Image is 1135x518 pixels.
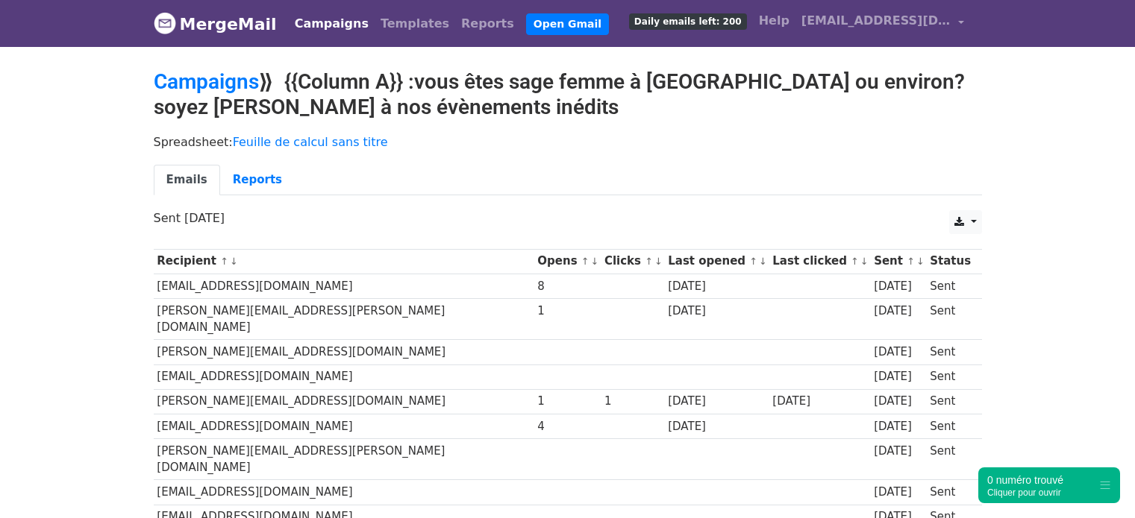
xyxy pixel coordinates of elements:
td: [PERSON_NAME][EMAIL_ADDRESS][DOMAIN_NAME] [154,340,534,364]
td: [EMAIL_ADDRESS][DOMAIN_NAME] [154,274,534,298]
td: [PERSON_NAME][EMAIL_ADDRESS][PERSON_NAME][DOMAIN_NAME] [154,298,534,340]
div: 1 [537,303,597,320]
a: Help [753,6,795,36]
a: ↑ [220,256,228,267]
a: Reports [220,165,295,195]
div: [DATE] [874,393,923,410]
th: Last clicked [769,249,871,274]
td: Sent [926,480,974,505]
a: Feuille de calcul sans titre [233,135,388,149]
a: ↑ [851,256,859,267]
th: Status [926,249,974,274]
a: ↑ [581,256,590,267]
span: [EMAIL_ADDRESS][DOMAIN_NAME] [801,12,951,30]
a: ↑ [749,256,757,267]
h2: ⟫ {{Column A}} :vous êtes sage femme à [GEOGRAPHIC_DATA] ou environ? soyez [PERSON_NAME] à nos év... [154,69,982,119]
p: Spreadsheet: [154,134,982,150]
div: [DATE] [668,418,765,435]
p: Sent [DATE] [154,210,982,226]
div: [DATE] [874,368,923,385]
td: Sent [926,364,974,389]
a: ↓ [654,256,663,267]
td: Sent [926,298,974,340]
td: [EMAIL_ADDRESS][DOMAIN_NAME] [154,480,534,505]
td: Sent [926,340,974,364]
th: Recipient [154,249,534,274]
a: Daily emails left: 200 [623,6,753,36]
a: ↓ [230,256,238,267]
td: Sent [926,389,974,414]
td: Sent [926,414,974,438]
div: [DATE] [874,443,923,460]
td: [EMAIL_ADDRESS][DOMAIN_NAME] [154,414,534,438]
th: Last opened [664,249,769,274]
div: [DATE] [874,344,923,361]
a: ↓ [860,256,869,267]
div: [DATE] [668,278,765,295]
a: Campaigns [154,69,259,94]
th: Clicks [601,249,664,274]
a: [EMAIL_ADDRESS][DOMAIN_NAME] [795,6,970,41]
div: 1 [604,393,661,410]
div: 8 [537,278,597,295]
th: Opens [534,249,601,274]
a: ↑ [645,256,653,267]
a: ↓ [916,256,925,267]
div: [DATE] [874,484,923,501]
div: [DATE] [668,303,765,320]
a: Templates [375,9,455,39]
td: Sent [926,438,974,480]
th: Sent [870,249,926,274]
td: [EMAIL_ADDRESS][DOMAIN_NAME] [154,364,534,389]
a: ↓ [759,256,767,267]
a: Campaigns [289,9,375,39]
div: [DATE] [874,418,923,435]
a: Emails [154,165,220,195]
div: [DATE] [874,278,923,295]
a: Reports [455,9,520,39]
div: [DATE] [668,393,765,410]
span: Daily emails left: 200 [629,13,747,30]
a: MergeMail [154,8,277,40]
div: 4 [537,418,597,435]
a: ↑ [907,256,915,267]
img: MergeMail logo [154,12,176,34]
div: 1 [537,393,597,410]
a: ↓ [591,256,599,267]
div: [DATE] [772,393,866,410]
a: Open Gmail [526,13,609,35]
div: [DATE] [874,303,923,320]
td: [PERSON_NAME][EMAIL_ADDRESS][PERSON_NAME][DOMAIN_NAME] [154,438,534,480]
td: Sent [926,274,974,298]
td: [PERSON_NAME][EMAIL_ADDRESS][DOMAIN_NAME] [154,389,534,414]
